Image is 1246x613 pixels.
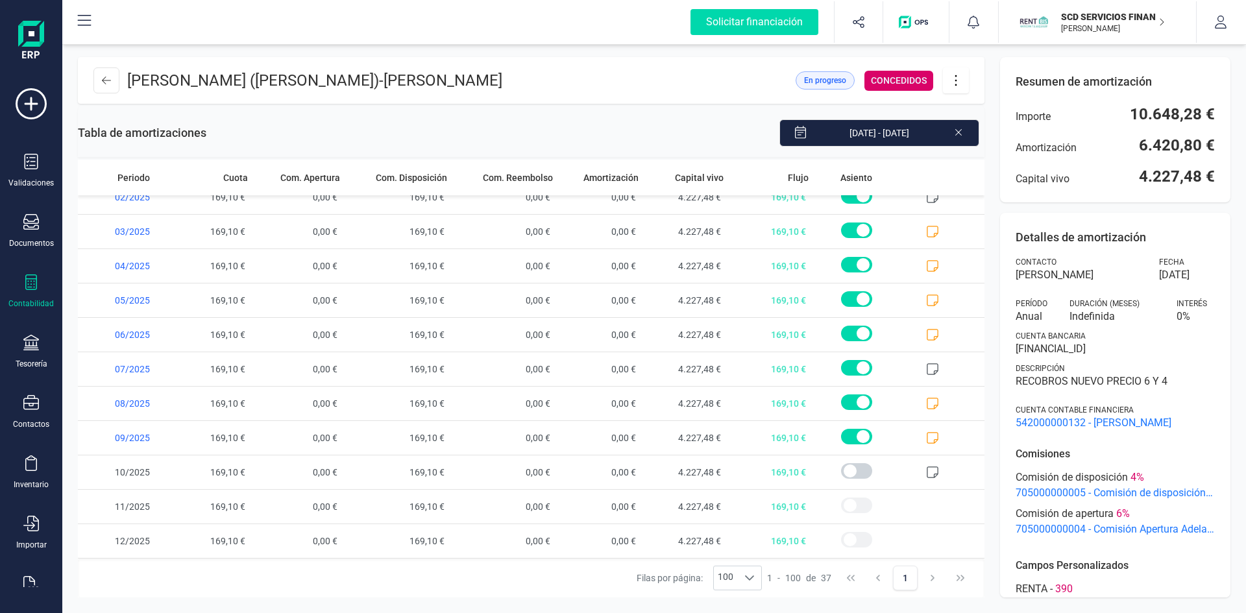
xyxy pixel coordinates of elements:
[78,387,168,420] span: 08/2025
[78,524,168,558] span: 12/2025
[18,21,44,62] img: Logo Finanedi
[1061,10,1165,23] p: SCD SERVICIOS FINANCIEROS SL
[840,171,872,184] span: Asiento
[345,490,452,523] span: 169,10 €
[117,171,150,184] span: Periodo
[78,352,168,386] span: 07/2025
[1016,331,1086,341] span: Cuenta bancaria
[345,180,452,214] span: 169,10 €
[345,421,452,455] span: 169,10 €
[729,318,814,352] span: 169,10 €
[558,490,644,523] span: 0,00 €
[9,238,54,248] div: Documentos
[1139,166,1215,187] span: 4.227,48 €
[1055,581,1073,597] span: 390
[838,566,863,590] button: First Page
[729,421,814,455] span: 169,10 €
[644,352,729,386] span: 4.227,48 €
[644,490,729,523] span: 4.227,48 €
[1016,470,1128,485] span: Comisión de disposición
[893,566,918,590] button: Page 1
[644,249,729,283] span: 4.227,48 €
[78,283,168,317] span: 05/2025
[280,171,340,184] span: Com. Apertura
[891,1,941,43] button: Logo de OPS
[452,387,558,420] span: 0,00 €
[729,180,814,214] span: 169,10 €
[168,387,253,420] span: 169,10 €
[253,180,345,214] span: 0,00 €
[1159,267,1190,283] span: [DATE]
[8,178,54,188] div: Validaciones
[864,71,933,91] div: CONCEDIDOS
[1016,267,1143,283] span: [PERSON_NAME]
[899,16,933,29] img: Logo de OPS
[558,249,644,283] span: 0,00 €
[1130,470,1144,485] span: 4 %
[168,180,253,214] span: 169,10 €
[452,455,558,489] span: 0,00 €
[729,524,814,558] span: 169,10 €
[78,490,168,523] span: 11/2025
[948,566,973,590] button: Last Page
[452,318,558,352] span: 0,00 €
[806,571,816,584] span: de
[729,455,814,489] span: 169,10 €
[168,421,253,455] span: 169,10 €
[1177,309,1215,324] span: 0 %
[483,171,553,184] span: Com. Reembolso
[168,490,253,523] span: 169,10 €
[345,215,452,248] span: 169,10 €
[78,124,206,142] span: Tabla de amortizaciones
[729,352,814,386] span: 169,10 €
[223,171,248,184] span: Cuota
[168,318,253,352] span: 169,10 €
[804,75,846,86] span: En progreso
[8,298,54,309] div: Contabilidad
[644,455,729,489] span: 4.227,48 €
[452,490,558,523] span: 0,00 €
[558,455,644,489] span: 0,00 €
[253,283,345,317] span: 0,00 €
[253,524,345,558] span: 0,00 €
[558,283,644,317] span: 0,00 €
[345,387,452,420] span: 169,10 €
[1016,581,1215,597] div: -
[1069,298,1140,309] span: Duración (MESES)
[644,215,729,248] span: 4.227,48 €
[767,571,772,584] span: 1
[1016,446,1215,462] p: Comisiones
[168,455,253,489] span: 169,10 €
[558,421,644,455] span: 0,00 €
[253,387,345,420] span: 0,00 €
[558,318,644,352] span: 0,00 €
[821,571,831,584] span: 37
[16,540,47,550] div: Importar
[1014,1,1180,43] button: SCSCD SERVICIOS FINANCIEROS SL[PERSON_NAME]
[729,249,814,283] span: 169,10 €
[253,215,345,248] span: 0,00 €
[452,421,558,455] span: 0,00 €
[345,283,452,317] span: 169,10 €
[729,387,814,420] span: 169,10 €
[1016,109,1051,125] span: Importe
[78,455,168,489] span: 10/2025
[1020,8,1048,36] img: SC
[168,215,253,248] span: 169,10 €
[1016,374,1215,389] span: RECOBROS NUEVO PRECIO 6 Y 4
[1139,135,1215,156] span: 6.420,80 €
[78,249,168,283] span: 04/2025
[345,352,452,386] span: 169,10 €
[637,566,763,590] div: Filas por página:
[1016,341,1215,357] span: [FINANCIAL_ID]
[644,180,729,214] span: 4.227,48 €
[1177,298,1207,309] span: Interés
[1016,140,1077,156] span: Amortización
[729,215,814,248] span: 169,10 €
[345,318,452,352] span: 169,10 €
[253,352,345,386] span: 0,00 €
[714,566,737,590] span: 100
[376,171,447,184] span: Com. Disposición
[1016,171,1069,187] span: Capital vivo
[558,352,644,386] span: 0,00 €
